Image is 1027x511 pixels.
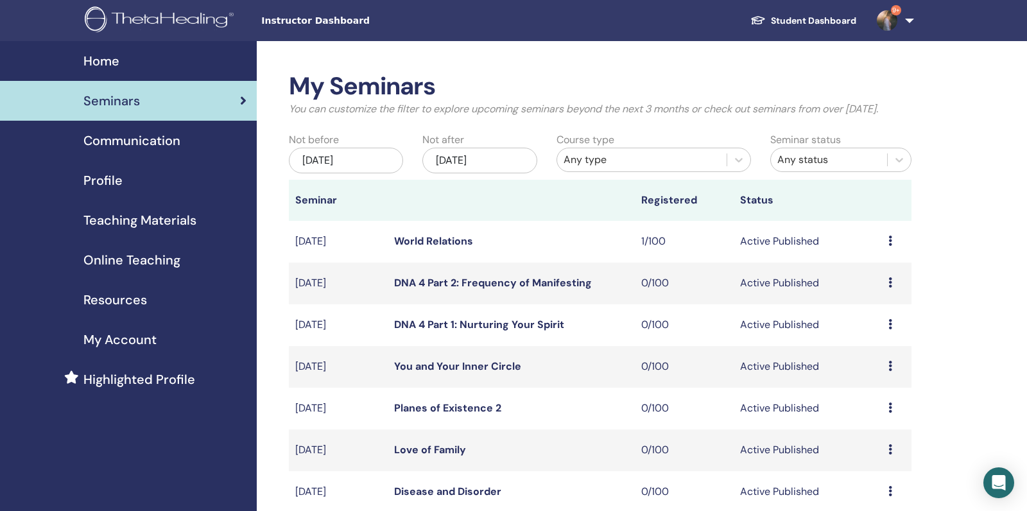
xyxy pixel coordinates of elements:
[422,148,537,173] div: [DATE]
[289,346,388,388] td: [DATE]
[83,131,180,150] span: Communication
[83,250,180,270] span: Online Teaching
[635,221,734,263] td: 1/100
[740,9,867,33] a: Student Dashboard
[422,132,464,148] label: Not after
[983,467,1014,498] div: Open Intercom Messenger
[770,132,841,148] label: Seminar status
[289,221,388,263] td: [DATE]
[83,171,123,190] span: Profile
[734,180,882,221] th: Status
[83,370,195,389] span: Highlighted Profile
[564,152,720,168] div: Any type
[877,10,897,31] img: default.jpg
[85,6,238,35] img: logo.png
[557,132,614,148] label: Course type
[635,180,734,221] th: Registered
[734,388,882,429] td: Active Published
[635,346,734,388] td: 0/100
[83,330,157,349] span: My Account
[289,180,388,221] th: Seminar
[891,5,901,15] span: 9+
[777,152,881,168] div: Any status
[83,290,147,309] span: Resources
[635,388,734,429] td: 0/100
[83,91,140,110] span: Seminars
[394,401,501,415] a: Planes of Existence 2
[289,148,403,173] div: [DATE]
[394,359,521,373] a: You and Your Inner Circle
[289,72,911,101] h2: My Seminars
[261,14,454,28] span: Instructor Dashboard
[750,15,766,26] img: graduation-cap-white.svg
[734,221,882,263] td: Active Published
[635,263,734,304] td: 0/100
[289,101,911,117] p: You can customize the filter to explore upcoming seminars beyond the next 3 months or check out s...
[734,263,882,304] td: Active Published
[289,388,388,429] td: [DATE]
[734,429,882,471] td: Active Published
[289,429,388,471] td: [DATE]
[83,51,119,71] span: Home
[635,304,734,346] td: 0/100
[289,132,339,148] label: Not before
[734,304,882,346] td: Active Published
[394,443,466,456] a: Love of Family
[289,263,388,304] td: [DATE]
[394,485,501,498] a: Disease and Disorder
[394,234,473,248] a: World Relations
[734,346,882,388] td: Active Published
[635,429,734,471] td: 0/100
[289,304,388,346] td: [DATE]
[394,318,564,331] a: DNA 4 Part 1: Nurturing Your Spirit
[394,276,592,290] a: DNA 4 Part 2: Frequency of Manifesting
[83,211,196,230] span: Teaching Materials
